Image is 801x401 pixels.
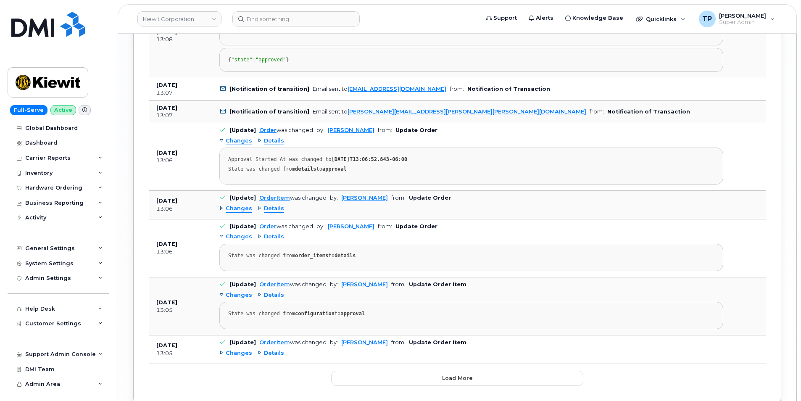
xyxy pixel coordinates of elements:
a: Alerts [523,10,559,26]
a: [PERSON_NAME] [328,223,374,230]
b: [DATE] [156,82,177,88]
b: [Update] [229,223,256,230]
div: Tyler Pollock [693,11,781,27]
b: [DATE] [156,198,177,204]
strong: order_items [295,253,328,259]
span: Support [493,14,517,22]
b: Update Order [395,127,437,133]
div: 13:06 [156,157,204,164]
div: 13:06 [156,248,204,256]
div: State was changed from to [228,166,714,172]
div: Email sent to [313,108,586,115]
input: Find something... [232,11,360,26]
span: Super Admin [719,19,766,26]
div: 13:08 [156,36,204,43]
span: by: [316,127,324,133]
span: Details [264,205,284,213]
div: State was changed from to [228,311,714,317]
b: [Update] [229,281,256,288]
span: by: [330,195,338,201]
div: 13:07 [156,89,204,97]
button: Load more [331,371,583,386]
b: [Update] [229,339,256,346]
a: [PERSON_NAME][EMAIL_ADDRESS][PERSON_NAME][PERSON_NAME][DOMAIN_NAME] [348,108,586,115]
div: Approval Started At was changed to [228,156,714,163]
b: Update Order Item [409,281,466,288]
a: Order [259,223,277,230]
a: OrderItem [259,281,290,288]
div: { : } [228,57,714,63]
div: was changed [259,223,313,230]
b: [DATE] [156,342,177,348]
a: [PERSON_NAME] [328,127,374,133]
span: Details [264,233,284,241]
span: from: [378,127,392,133]
b: Update Order [395,223,437,230]
span: [PERSON_NAME] [719,12,766,19]
span: from: [590,108,604,115]
div: was changed [259,339,327,346]
div: 13:06 [156,205,204,213]
span: Quicklinks [646,16,677,22]
strong: details [335,253,356,259]
span: Changes [226,205,252,213]
b: Update Order Item [409,339,466,346]
span: Changes [226,291,252,299]
span: from: [450,86,464,92]
a: Knowledge Base [559,10,629,26]
div: State was changed from to [228,253,714,259]
span: Changes [226,233,252,241]
a: OrderItem [259,339,290,346]
span: by: [330,339,338,346]
strong: [DATE]T13:06:52.843-06:00 [332,156,408,162]
b: [DATE] [156,299,177,306]
b: Update Order [409,195,451,201]
span: Details [264,137,284,145]
b: [Update] [229,127,256,133]
div: 13:05 [156,350,204,357]
b: [DATE] [156,105,177,111]
a: [PERSON_NAME] [341,195,388,201]
span: Changes [226,349,252,357]
strong: approval [322,166,347,172]
strong: configuration [295,311,335,317]
span: from: [391,195,406,201]
div: Email sent to [313,86,446,92]
b: [Notification of transition] [229,108,309,115]
span: from: [391,339,406,346]
span: from: [391,281,406,288]
a: Support [480,10,523,26]
a: [PERSON_NAME] [341,339,388,346]
div: was changed [259,195,327,201]
strong: approval [340,311,365,317]
a: [PERSON_NAME] [341,281,388,288]
span: "approved" [256,57,286,63]
span: Knowledge Base [572,14,623,22]
b: [DATE] [156,29,177,35]
a: [EMAIL_ADDRESS][DOMAIN_NAME] [348,86,446,92]
span: Alerts [536,14,553,22]
span: by: [316,223,324,230]
iframe: Messenger Launcher [764,364,795,395]
a: Kiewit Corporation [137,11,221,26]
span: Details [264,291,284,299]
strong: details [295,166,316,172]
span: by: [330,281,338,288]
div: 13:05 [156,306,204,314]
span: Changes [226,137,252,145]
b: [Notification of transition] [229,86,309,92]
b: [DATE] [156,150,177,156]
span: Details [264,349,284,357]
a: Order [259,127,277,133]
div: was changed [259,127,313,133]
div: was changed [259,281,327,288]
span: Load more [442,374,473,382]
div: Quicklinks [630,11,691,27]
b: Notification of Transaction [607,108,690,115]
a: OrderItem [259,195,290,201]
b: Notification of Transaction [467,86,550,92]
b: [Update] [229,195,256,201]
span: TP [702,14,712,24]
b: [DATE] [156,241,177,247]
div: 13:07 [156,112,204,119]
